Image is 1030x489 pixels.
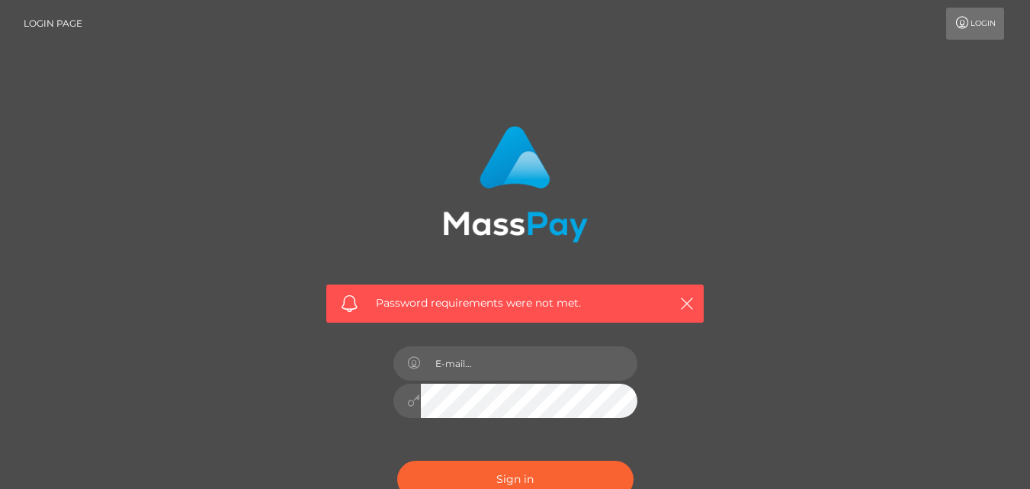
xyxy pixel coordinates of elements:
input: E-mail... [421,346,637,381]
img: MassPay Login [443,126,588,243]
a: Login [946,8,1004,40]
a: Login Page [24,8,82,40]
span: Password requirements were not met. [376,295,654,311]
